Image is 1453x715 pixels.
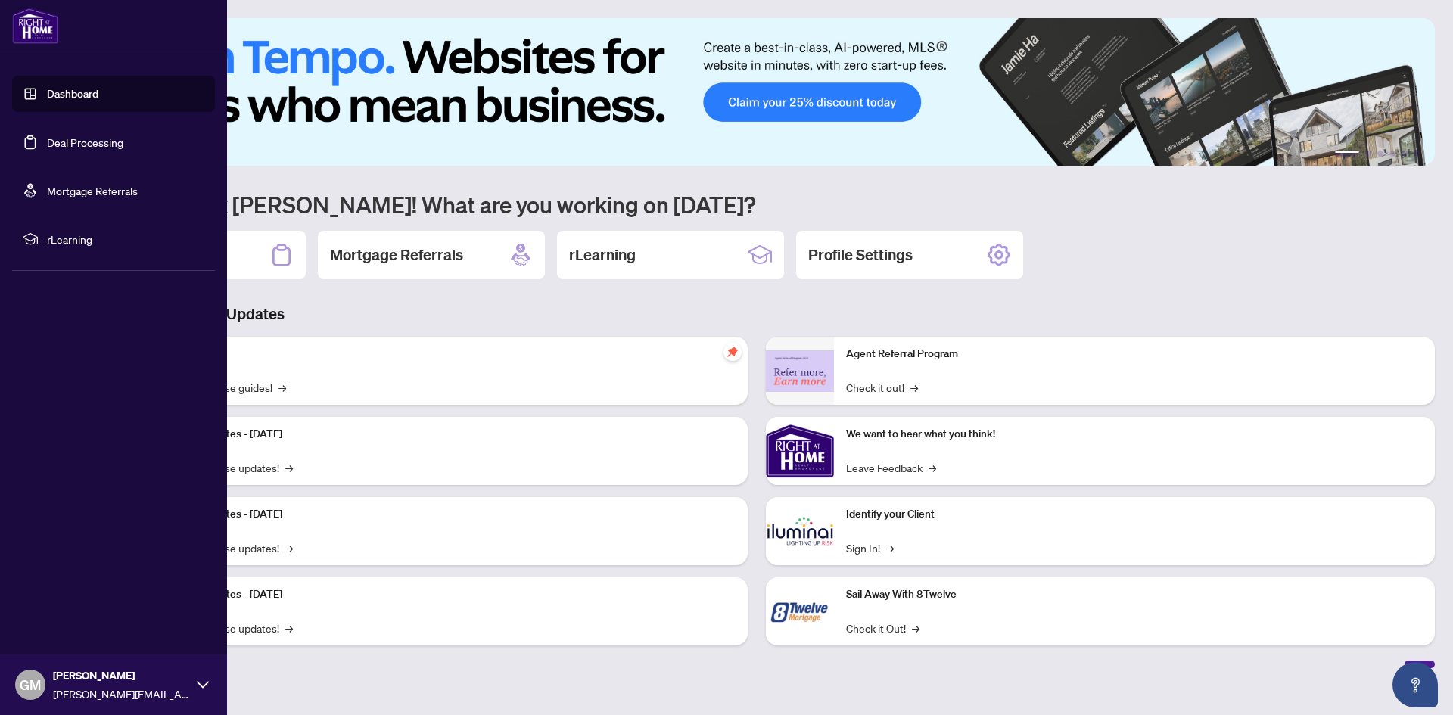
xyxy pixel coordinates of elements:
[53,685,189,702] span: [PERSON_NAME][EMAIL_ADDRESS][PERSON_NAME][DOMAIN_NAME]
[886,539,894,556] span: →
[929,459,936,476] span: →
[1402,151,1408,157] button: 5
[53,667,189,684] span: [PERSON_NAME]
[912,620,919,636] span: →
[1414,151,1420,157] button: 6
[47,231,204,247] span: rLearning
[159,346,736,362] p: Self-Help
[846,586,1423,603] p: Sail Away With 8Twelve
[79,18,1435,166] img: Slide 0
[79,303,1435,325] h3: Brokerage & Industry Updates
[846,426,1423,443] p: We want to hear what you think!
[766,577,834,645] img: Sail Away With 8Twelve
[808,244,913,266] h2: Profile Settings
[846,379,918,396] a: Check it out!→
[20,674,41,695] span: GM
[846,459,936,476] a: Leave Feedback→
[159,506,736,523] p: Platform Updates - [DATE]
[846,506,1423,523] p: Identify your Client
[1377,151,1383,157] button: 3
[12,8,59,44] img: logo
[47,87,98,101] a: Dashboard
[330,244,463,266] h2: Mortgage Referrals
[285,620,293,636] span: →
[285,459,293,476] span: →
[846,539,894,556] a: Sign In!→
[723,343,742,361] span: pushpin
[1365,151,1371,157] button: 2
[910,379,918,396] span: →
[285,539,293,556] span: →
[846,346,1423,362] p: Agent Referral Program
[159,426,736,443] p: Platform Updates - [DATE]
[1389,151,1395,157] button: 4
[766,350,834,392] img: Agent Referral Program
[1335,151,1359,157] button: 1
[766,417,834,485] img: We want to hear what you think!
[278,379,286,396] span: →
[79,190,1435,219] h1: Welcome back [PERSON_NAME]! What are you working on [DATE]?
[569,244,636,266] h2: rLearning
[1392,662,1438,707] button: Open asap
[766,497,834,565] img: Identify your Client
[47,135,123,149] a: Deal Processing
[47,184,138,197] a: Mortgage Referrals
[846,620,919,636] a: Check it Out!→
[159,586,736,603] p: Platform Updates - [DATE]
